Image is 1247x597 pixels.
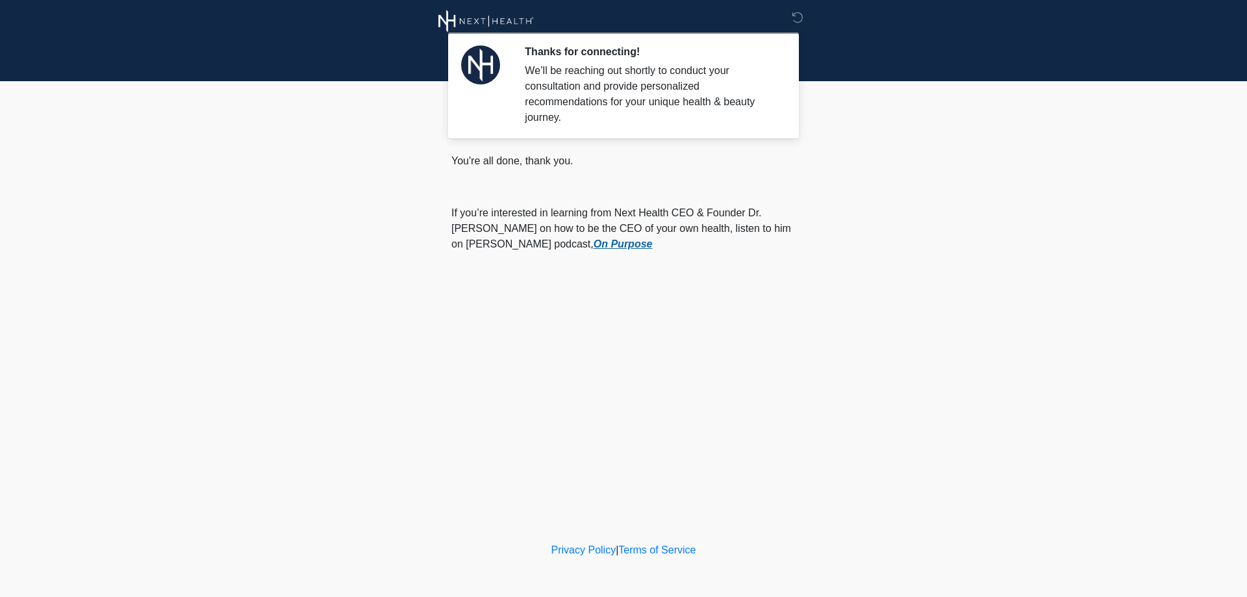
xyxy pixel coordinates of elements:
img: Next Health Wellness Logo [438,10,534,32]
a: | [616,544,618,555]
a: On Purpose [594,238,653,249]
img: Agent Avatar [461,45,500,84]
h2: Thanks for connecting! [525,45,776,58]
div: We’ll be reaching out shortly to conduct your consultation and provide personalized recommendatio... [525,63,776,125]
a: Privacy Policy [551,544,616,555]
a: Terms of Service [618,544,696,555]
p: If you’re interested in learning from Next Health CEO & Founder Dr. [PERSON_NAME] on how to be th... [451,205,796,252]
p: You're all done, thank you. [451,153,796,169]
